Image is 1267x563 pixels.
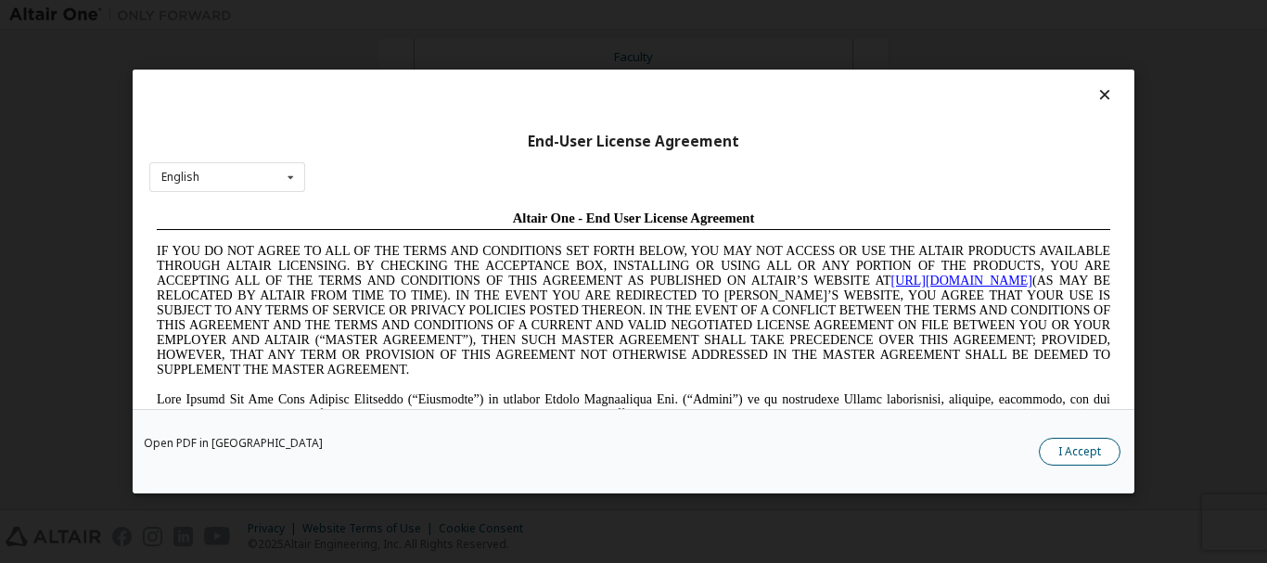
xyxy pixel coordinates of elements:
div: End-User License Agreement [149,133,1118,151]
a: Open PDF in [GEOGRAPHIC_DATA] [144,438,323,449]
span: IF YOU DO NOT AGREE TO ALL OF THE TERMS AND CONDITIONS SET FORTH BELOW, YOU MAY NOT ACCESS OR USE... [7,41,961,173]
span: Lore Ipsumd Sit Ame Cons Adipisc Elitseddo (“Eiusmodte”) in utlabor Etdolo Magnaaliqua Eni. (“Adm... [7,189,961,322]
a: [URL][DOMAIN_NAME] [742,70,883,84]
div: English [161,172,199,183]
span: Altair One - End User License Agreement [364,7,606,22]
button: I Accept [1039,438,1120,466]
